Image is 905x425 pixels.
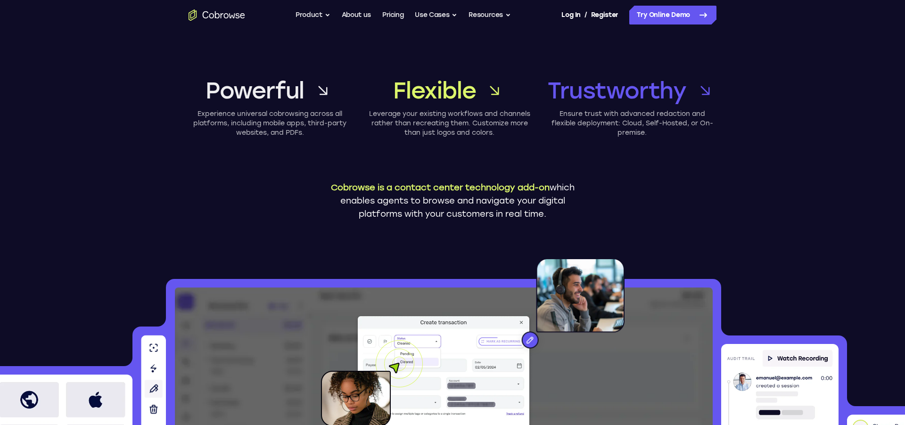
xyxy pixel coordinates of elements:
[368,109,531,138] p: Leverage your existing workflows and channels rather than recreating them. Customize more than ju...
[478,258,625,358] img: An agent with a headset
[548,109,716,138] p: Ensure trust with advanced redaction and flexible deployment: Cloud, Self-Hosted, or On-premise.
[206,75,304,106] span: Powerful
[296,6,330,25] button: Product
[591,6,618,25] a: Register
[323,181,582,221] p: which enables agents to browse and navigate your digital platforms with your customers in real time.
[382,6,404,25] a: Pricing
[331,182,550,193] span: Cobrowse is a contact center technology add-on
[393,75,476,106] span: Flexible
[548,75,686,106] span: Trustworthy
[415,6,457,25] button: Use Cases
[368,75,531,106] a: Flexible
[189,75,351,106] a: Powerful
[548,75,716,106] a: Trustworthy
[584,9,587,21] span: /
[342,6,371,25] a: About us
[469,6,511,25] button: Resources
[561,6,580,25] a: Log In
[189,109,351,138] p: Experience universal cobrowsing across all platforms, including mobile apps, third-party websites...
[189,9,245,21] a: Go to the home page
[629,6,716,25] a: Try Online Demo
